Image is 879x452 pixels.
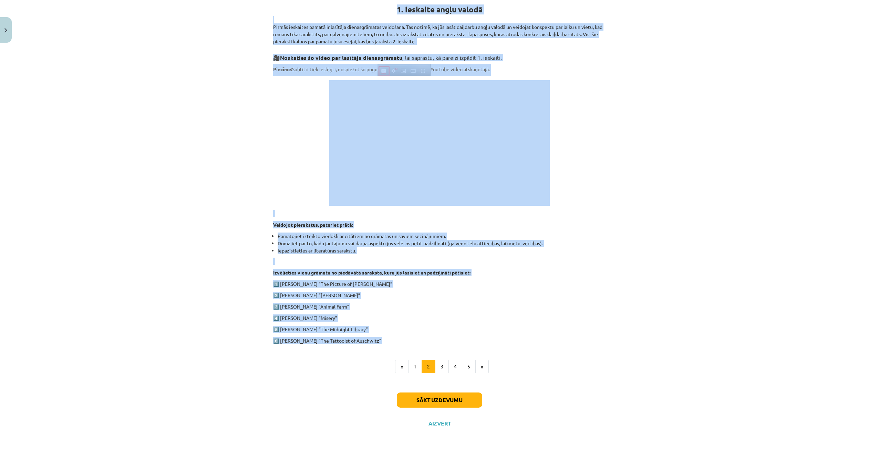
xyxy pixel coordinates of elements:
strong: Veidojot pierakstus, paturiet prātā: [273,222,353,228]
button: « [395,360,409,374]
li: Iepazīstieties ar literatūras sarakstu. [278,247,606,254]
strong: Piezīme: [273,66,292,72]
img: icon-close-lesson-0947bae3869378f0d4975bcd49f059093ad1ed9edebbc8119c70593378902aed.svg [4,28,7,33]
button: 3 [435,360,449,374]
button: 1 [408,360,422,374]
p: 5️⃣ [PERSON_NAME] “The Midnight Library” [273,326,606,333]
h3: 🎥 , lai saprastu, kā pareizi izpildīt 1. ieskaiti. [273,49,606,62]
li: Pamatojiet izteikto viedokli ar citātiem no grāmatas un saviem secinājumiem. [278,233,606,240]
p: 3️⃣ [PERSON_NAME] “Animal Farm” [273,303,606,310]
li: Domājiet par to, kādu jautājumu vai darba aspektu jūs vēlētos pētīt padziļināti (galveno tēlu att... [278,240,606,247]
button: Sākt uzdevumu [397,392,482,408]
strong: Izvēlieties vienu grāmatu no piedāvātā saraksta, kuru jūs lasīsiet un padziļināti pētīsiet: [273,269,470,276]
p: 2️⃣ [PERSON_NAME] “[PERSON_NAME]” [273,292,606,299]
button: 4 [448,360,462,374]
p: 1️⃣ [PERSON_NAME] “The Picture of [PERSON_NAME]” [273,280,606,288]
strong: Noskaties šo video par lasītāja dienasgrāmatu [280,54,402,61]
strong: 1. ieskaite angļu valodā [397,4,483,14]
p: 6️⃣ [PERSON_NAME] “The Tattooist of Auschwitz” [273,337,606,344]
button: 2 [422,360,435,374]
p: Pirmās ieskaites pamatā ir lasītāja dienasgrāmatas veidošana. Tas nozīmē, ka jūs lasāt daiļdarbu ... [273,16,606,45]
span: Subtitri tiek ieslēgti, nospiežot šo pogu YouTube video atskaņotājā. [273,66,490,72]
button: Aizvērt [426,420,453,427]
nav: Page navigation example [273,360,606,374]
p: 4️⃣ [PERSON_NAME] “Misery” [273,314,606,322]
button: » [475,360,489,374]
button: 5 [462,360,476,374]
